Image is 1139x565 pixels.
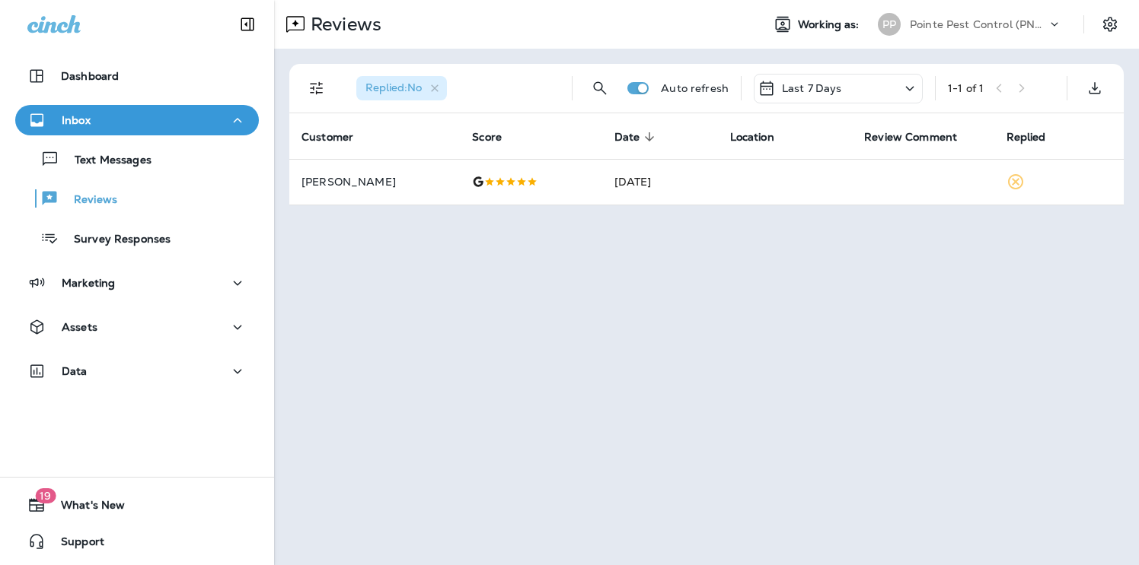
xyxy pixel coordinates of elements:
span: Location [730,130,794,144]
p: Marketing [62,277,115,289]
span: Date [614,131,640,144]
button: Reviews [15,183,259,214]
button: Settings [1096,11,1124,38]
p: Survey Responses [59,233,171,247]
button: Collapse Sidebar [226,9,269,40]
p: Pointe Pest Control (PNW) [910,18,1047,30]
button: Survey Responses [15,222,259,254]
button: Filters [301,73,332,103]
p: Last 7 Days [782,82,842,94]
p: Reviews [59,193,117,208]
button: Search Reviews [585,73,615,103]
button: Inbox [15,105,259,135]
span: Date [614,130,660,144]
span: Review Comment [864,131,957,144]
button: Dashboard [15,61,259,91]
span: Location [730,131,774,144]
p: Inbox [62,114,91,126]
div: PP [878,13,901,36]
button: Assets [15,312,259,342]
p: Assets [62,321,97,333]
span: Score [472,131,502,144]
button: Marketing [15,268,259,298]
span: Working as: [798,18,863,31]
p: Data [62,365,88,377]
button: Export as CSV [1080,73,1110,103]
div: Replied:No [356,76,447,100]
span: Customer [301,130,373,144]
span: Score [472,130,522,144]
button: Data [15,356,259,386]
span: Customer [301,131,353,144]
button: Support [15,526,259,557]
td: [DATE] [602,159,718,205]
div: 1 - 1 of 1 [948,82,984,94]
span: Replied : No [365,81,422,94]
p: [PERSON_NAME] [301,176,448,188]
p: Text Messages [59,154,152,168]
span: Replied [1007,130,1066,144]
span: Review Comment [864,130,977,144]
button: Text Messages [15,143,259,175]
span: What's New [46,499,125,517]
span: 19 [35,488,56,503]
button: 19What's New [15,490,259,520]
span: Replied [1007,131,1046,144]
p: Reviews [305,13,381,36]
p: Dashboard [61,70,119,82]
span: Support [46,535,104,554]
p: Auto refresh [661,82,729,94]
